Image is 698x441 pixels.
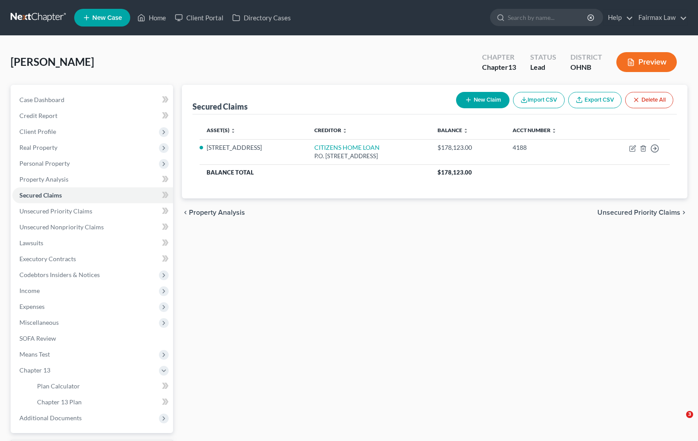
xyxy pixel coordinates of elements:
[513,92,565,108] button: Import CSV
[11,55,94,68] span: [PERSON_NAME]
[207,143,300,152] li: [STREET_ADDRESS]
[12,187,173,203] a: Secured Claims
[30,378,173,394] a: Plan Calculator
[19,112,57,119] span: Credit Report
[616,52,677,72] button: Preview
[12,331,173,346] a: SOFA Review
[513,127,557,133] a: Acct Number unfold_more
[482,52,516,62] div: Chapter
[37,382,80,390] span: Plan Calculator
[30,394,173,410] a: Chapter 13 Plan
[133,10,170,26] a: Home
[19,366,50,374] span: Chapter 13
[189,209,245,216] span: Property Analysis
[19,239,43,247] span: Lawsuits
[513,143,589,152] div: 4188
[530,62,556,72] div: Lead
[19,414,82,422] span: Additional Documents
[438,127,468,133] a: Balance unfold_more
[170,10,228,26] a: Client Portal
[192,101,248,112] div: Secured Claims
[438,143,498,152] div: $178,123.00
[597,209,687,216] button: Unsecured Priority Claims chevron_right
[508,63,516,71] span: 13
[19,271,100,278] span: Codebtors Insiders & Notices
[12,219,173,235] a: Unsecured Nonpriority Claims
[570,52,602,62] div: District
[19,287,40,294] span: Income
[19,303,45,310] span: Expenses
[508,9,589,26] input: Search by name...
[37,398,82,406] span: Chapter 13 Plan
[19,96,64,103] span: Case Dashboard
[314,144,380,151] a: CITIZENS HOME LOAN
[12,108,173,124] a: Credit Report
[568,92,622,108] a: Export CSV
[19,255,76,262] span: Executory Contracts
[12,251,173,267] a: Executory Contracts
[182,209,245,216] button: chevron_left Property Analysis
[207,127,236,133] a: Asset(s) unfold_more
[230,128,236,133] i: unfold_more
[19,335,56,342] span: SOFA Review
[668,411,689,432] iframe: Intercom live chat
[314,152,423,160] div: P.O. [STREET_ADDRESS]
[19,207,92,215] span: Unsecured Priority Claims
[228,10,295,26] a: Directory Cases
[342,128,347,133] i: unfold_more
[19,191,62,199] span: Secured Claims
[12,171,173,187] a: Property Analysis
[19,223,104,231] span: Unsecured Nonpriority Claims
[12,203,173,219] a: Unsecured Priority Claims
[19,350,50,358] span: Means Test
[530,52,556,62] div: Status
[686,411,693,418] span: 3
[551,128,557,133] i: unfold_more
[12,235,173,251] a: Lawsuits
[200,164,430,180] th: Balance Total
[482,62,516,72] div: Chapter
[92,15,122,21] span: New Case
[456,92,509,108] button: New Claim
[12,92,173,108] a: Case Dashboard
[463,128,468,133] i: unfold_more
[597,209,680,216] span: Unsecured Priority Claims
[604,10,633,26] a: Help
[19,175,68,183] span: Property Analysis
[438,169,472,176] span: $178,123.00
[570,62,602,72] div: OHNB
[314,127,347,133] a: Creditor unfold_more
[182,209,189,216] i: chevron_left
[19,160,70,167] span: Personal Property
[680,209,687,216] i: chevron_right
[625,92,673,108] button: Delete All
[19,144,57,151] span: Real Property
[634,10,687,26] a: Fairmax Law
[19,319,59,326] span: Miscellaneous
[19,128,56,135] span: Client Profile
